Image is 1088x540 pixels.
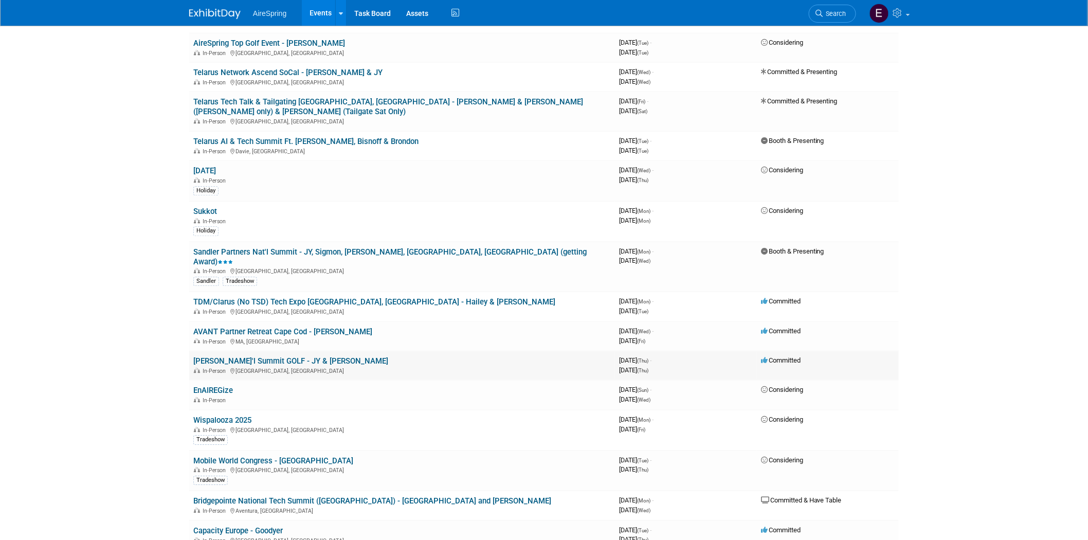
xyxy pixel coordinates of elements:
div: [GEOGRAPHIC_DATA], [GEOGRAPHIC_DATA] [193,366,611,374]
span: (Thu) [637,177,648,183]
span: In-Person [203,218,229,225]
span: In-Person [203,148,229,155]
span: Committed [761,297,801,305]
a: Sukkot [193,207,217,216]
span: - [652,166,654,174]
span: (Mon) [637,417,650,423]
span: (Tue) [637,309,648,314]
img: In-Person Event [194,467,200,472]
span: Search [823,10,846,17]
img: In-Person Event [194,177,200,183]
img: In-Person Event [194,338,200,344]
div: Tradeshow [193,476,228,485]
span: (Wed) [637,329,650,334]
span: Considering [761,207,803,214]
span: (Tue) [637,458,648,463]
span: (Wed) [637,168,650,173]
a: Mobile World Congress - [GEOGRAPHIC_DATA] [193,456,353,465]
span: [DATE] [619,176,648,184]
span: In-Person [203,177,229,184]
span: [DATE] [619,526,651,534]
span: - [652,297,654,305]
span: (Mon) [637,299,650,304]
span: (Mon) [637,249,650,255]
span: In-Person [203,268,229,275]
span: - [652,207,654,214]
img: erica arjona [869,4,889,23]
span: In-Person [203,427,229,434]
span: (Sun) [637,387,648,393]
span: - [650,456,651,464]
span: - [650,137,651,145]
span: [DATE] [619,107,647,115]
span: (Tue) [637,138,648,144]
span: In-Person [203,50,229,57]
span: In-Person [203,397,229,404]
a: Bridgepointe National Tech Summit ([GEOGRAPHIC_DATA]) - [GEOGRAPHIC_DATA] and [PERSON_NAME] [193,496,551,506]
a: AVANT Partner Retreat Cape Cod - [PERSON_NAME] [193,327,372,336]
span: [DATE] [619,465,648,473]
div: Tradeshow [223,277,257,286]
img: In-Person Event [194,50,200,55]
div: Holiday [193,186,219,195]
span: - [650,526,651,534]
div: Davie, [GEOGRAPHIC_DATA] [193,147,611,155]
span: (Mon) [637,208,650,214]
span: - [647,97,648,105]
a: TDM/Clarus (No TSD) Tech Expo [GEOGRAPHIC_DATA], [GEOGRAPHIC_DATA] - Hailey & [PERSON_NAME] [193,297,555,307]
span: - [652,416,654,423]
span: (Wed) [637,508,650,513]
span: Committed [761,526,801,534]
span: (Fri) [637,99,645,104]
span: Booth & Presenting [761,137,824,145]
span: [DATE] [619,416,654,423]
span: In-Person [203,508,229,514]
span: [DATE] [619,207,654,214]
span: (Fri) [637,427,645,433]
span: [DATE] [619,166,654,174]
span: (Fri) [637,338,645,344]
span: (Tue) [637,40,648,46]
span: (Tue) [637,50,648,56]
span: [DATE] [619,366,648,374]
a: Sandler Partners Nat'l Summit - JY, Sigmon, [PERSON_NAME], [GEOGRAPHIC_DATA], [GEOGRAPHIC_DATA] (... [193,247,587,266]
a: Wispalooza 2025 [193,416,251,425]
span: [DATE] [619,327,654,335]
div: Holiday [193,226,219,236]
a: [PERSON_NAME]'l Summit GOLF - JY & [PERSON_NAME] [193,356,388,366]
span: [DATE] [619,217,650,224]
a: Telarus Tech Talk & Tailgating [GEOGRAPHIC_DATA], [GEOGRAPHIC_DATA] - [PERSON_NAME] & [PERSON_NAM... [193,97,583,116]
img: In-Person Event [194,368,200,373]
span: (Mon) [637,498,650,503]
span: - [652,327,654,335]
span: Considering [761,386,803,393]
div: MA, [GEOGRAPHIC_DATA] [193,337,611,345]
span: [DATE] [619,257,650,264]
span: [DATE] [619,356,651,364]
img: In-Person Event [194,427,200,432]
span: [DATE] [619,337,645,345]
div: Sandler [193,277,219,286]
span: (Sat) [637,109,647,114]
span: (Thu) [637,368,648,373]
div: [GEOGRAPHIC_DATA], [GEOGRAPHIC_DATA] [193,117,611,125]
div: Tradeshow [193,435,228,444]
div: [GEOGRAPHIC_DATA], [GEOGRAPHIC_DATA] [193,425,611,434]
span: Considering [761,39,803,46]
span: Considering [761,456,803,464]
span: [DATE] [619,386,651,393]
a: Capacity Europe - Goodyer [193,526,283,535]
span: [DATE] [619,97,648,105]
span: - [652,496,654,504]
span: [DATE] [619,425,645,433]
img: ExhibitDay [189,9,241,19]
span: (Tue) [637,148,648,154]
span: [DATE] [619,247,654,255]
span: Considering [761,166,803,174]
span: (Thu) [637,467,648,473]
img: In-Person Event [194,309,200,314]
img: In-Person Event [194,148,200,153]
span: (Wed) [637,79,650,85]
img: In-Person Event [194,397,200,402]
div: [GEOGRAPHIC_DATA], [GEOGRAPHIC_DATA] [193,78,611,86]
